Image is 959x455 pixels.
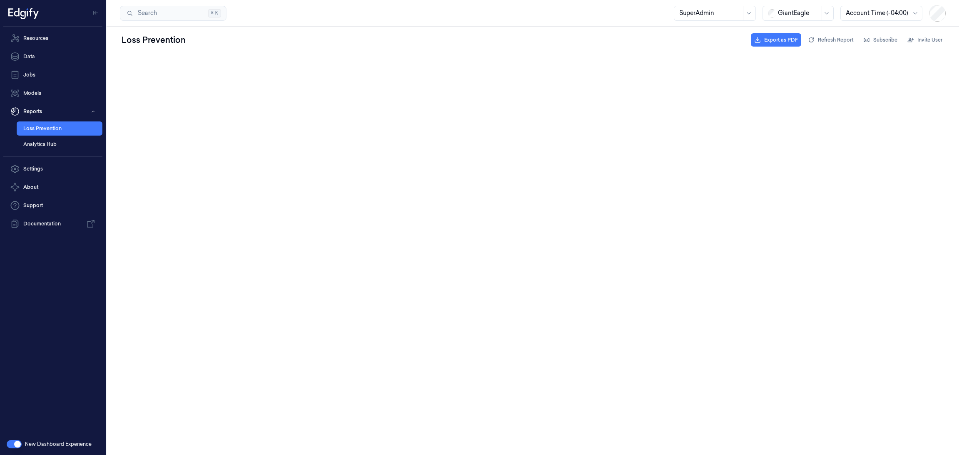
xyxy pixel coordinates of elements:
[89,6,102,20] button: Toggle Navigation
[860,33,901,47] button: Subscribe
[3,48,102,65] a: Data
[764,36,798,44] span: Export as PDF
[3,179,102,195] button: About
[873,36,897,44] span: Subscribe
[3,67,102,83] a: Jobs
[134,9,157,17] span: Search
[120,6,226,21] button: Search⌘K
[17,121,102,136] a: Loss Prevention
[904,33,946,47] button: Invite User
[17,137,102,151] a: Analytics Hub
[805,33,857,47] button: Refresh Report
[120,32,187,47] div: Loss Prevention
[3,103,102,120] button: Reports
[917,36,942,44] span: Invite User
[818,36,853,44] span: Refresh Report
[3,197,102,214] a: Support
[107,53,959,455] iframe: To enrich screen reader interactions, please activate Accessibility in Grammarly extension settings
[3,85,102,101] a: Models
[3,30,102,47] a: Resources
[3,215,102,232] a: Documentation
[751,33,801,47] button: Export as PDF
[3,161,102,177] a: Settings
